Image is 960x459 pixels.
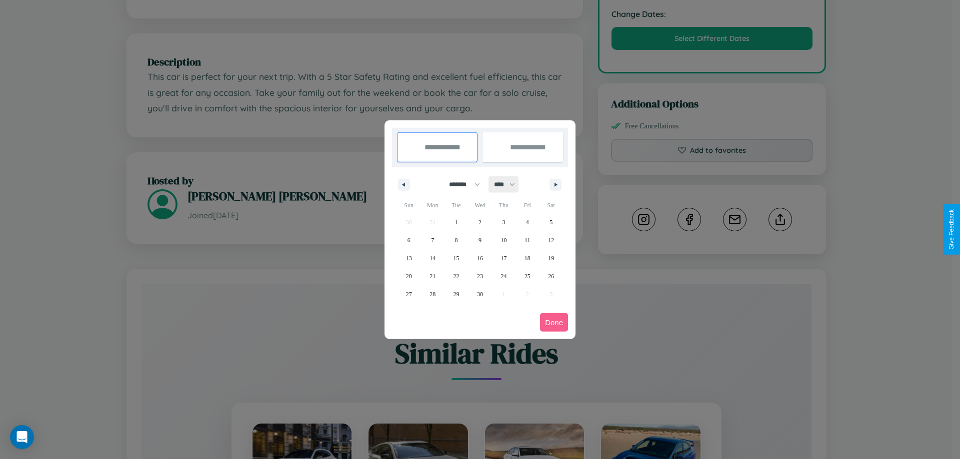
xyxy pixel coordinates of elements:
button: 20 [397,267,420,285]
span: 26 [548,267,554,285]
span: 1 [455,213,458,231]
button: 18 [515,249,539,267]
button: 12 [539,231,563,249]
button: 17 [492,249,515,267]
span: 14 [429,249,435,267]
span: 15 [453,249,459,267]
span: 5 [549,213,552,231]
span: 18 [524,249,530,267]
span: 23 [477,267,483,285]
button: 11 [515,231,539,249]
span: Sun [397,197,420,213]
button: 9 [468,231,491,249]
span: Wed [468,197,491,213]
span: 2 [478,213,481,231]
button: 22 [444,267,468,285]
span: 29 [453,285,459,303]
button: 30 [468,285,491,303]
span: 17 [500,249,506,267]
span: 20 [406,267,412,285]
span: Mon [420,197,444,213]
button: 10 [492,231,515,249]
button: 26 [539,267,563,285]
span: Sat [539,197,563,213]
span: Thu [492,197,515,213]
span: 11 [524,231,530,249]
div: Open Intercom Messenger [10,425,34,449]
span: 30 [477,285,483,303]
span: 28 [429,285,435,303]
span: 13 [406,249,412,267]
span: 4 [526,213,529,231]
span: 7 [431,231,434,249]
button: 2 [468,213,491,231]
span: 6 [407,231,410,249]
button: 7 [420,231,444,249]
button: 24 [492,267,515,285]
span: 21 [429,267,435,285]
button: 21 [420,267,444,285]
span: 19 [548,249,554,267]
span: 22 [453,267,459,285]
button: 4 [515,213,539,231]
button: 8 [444,231,468,249]
span: 16 [477,249,483,267]
span: 24 [500,267,506,285]
button: 13 [397,249,420,267]
button: 25 [515,267,539,285]
button: 15 [444,249,468,267]
button: 3 [492,213,515,231]
button: 19 [539,249,563,267]
button: 5 [539,213,563,231]
span: Fri [515,197,539,213]
button: 27 [397,285,420,303]
button: 23 [468,267,491,285]
span: 27 [406,285,412,303]
button: 29 [444,285,468,303]
div: Give Feedback [948,209,955,250]
span: 8 [455,231,458,249]
button: 14 [420,249,444,267]
span: 3 [502,213,505,231]
span: 10 [500,231,506,249]
span: Tue [444,197,468,213]
button: 6 [397,231,420,249]
span: 25 [524,267,530,285]
button: 16 [468,249,491,267]
span: 12 [548,231,554,249]
button: 28 [420,285,444,303]
button: 1 [444,213,468,231]
button: Done [540,313,568,332]
span: 9 [478,231,481,249]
